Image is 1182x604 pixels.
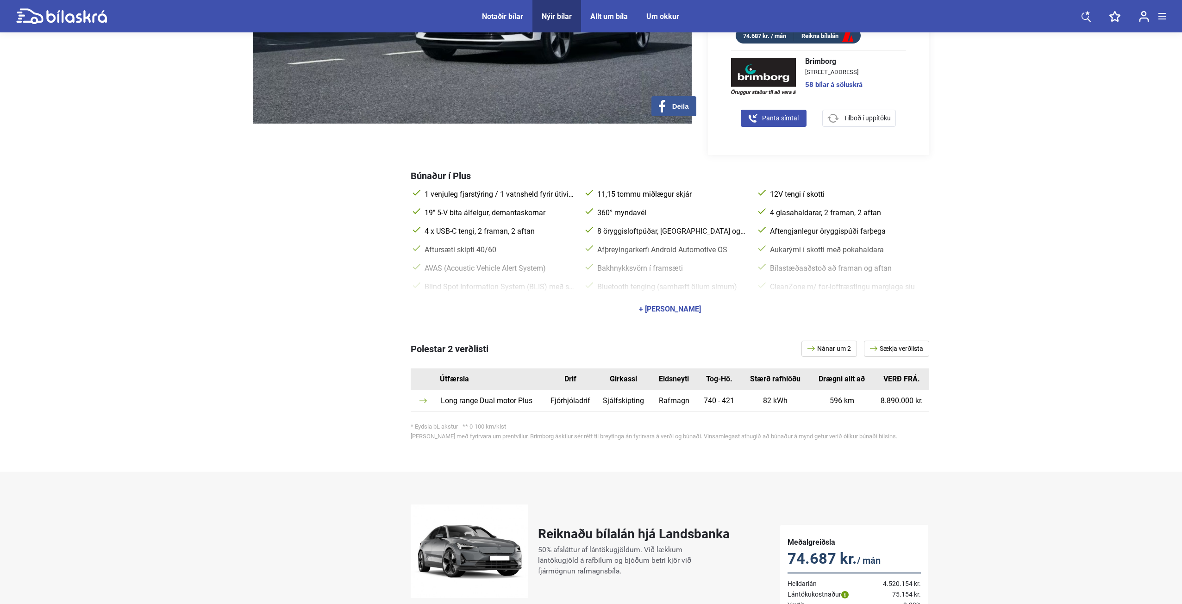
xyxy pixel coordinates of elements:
[788,550,921,569] p: 74.687 kr.
[762,113,799,123] span: Panta símtal
[805,58,863,65] span: Brimborg
[538,526,730,542] h2: Reiknaðu bílalán hjá Landsbanka
[411,433,929,439] div: [PERSON_NAME] með fyrirvara um prentvillur. Brimborg áskilur sér rétt til breytinga án fyrirvara ...
[595,190,747,199] span: 11,15 tommu miðlægur skjár
[881,375,922,383] div: VERÐ FRÁ.
[809,390,874,412] td: 596 km
[736,31,794,41] div: 74.687 kr. / mán
[441,397,539,405] div: Long range Dual motor Plus
[482,12,523,21] a: Notaðir bílar
[788,538,921,547] h5: Meðalgreiðsla
[411,170,471,181] span: Búnaður í Plus
[881,397,923,405] a: 8.890.000 kr.
[551,375,589,383] div: Drif
[423,208,574,218] span: 19" 5-V bita álfelgur, demantaskornar
[411,423,929,430] div: * Eydsla bL akstur
[805,81,863,88] a: 58 bílar á söluskrá
[1139,11,1149,22] img: user-login.svg
[650,390,698,412] td: Rafmagn
[646,12,679,21] a: Um okkur
[705,375,734,383] div: Tog-Hö.
[440,375,544,383] div: Útfærsla
[741,390,810,412] td: 82 kWh
[590,12,628,21] a: Allt um bíla
[857,555,881,566] span: / mán
[768,190,919,199] span: 12V tengi í skotti
[870,346,880,351] img: arrow.svg
[639,305,701,313] div: + [PERSON_NAME]
[411,343,488,355] span: Polestar 2 verðlisti
[657,375,691,383] div: Eldsneyti
[544,390,596,412] td: Fjórhjóladrif
[869,573,920,589] td: 4.520.154 kr.
[463,423,506,430] span: ** 0-100 km/klst
[411,368,436,390] th: Id
[603,375,644,383] div: Girkassi
[788,573,870,589] td: Heildarlán
[538,545,720,577] p: 50% afsláttur af lántökugjöldum. Við lækkum lántökugjöld á rafbílum og bjóðum betri kjör við fjár...
[801,341,857,357] a: Nánar um 2
[595,208,747,218] span: 360° myndavél
[816,375,867,383] div: Drægni allt að
[807,346,817,351] img: arrow.svg
[844,113,891,123] span: Tilboð í uppítöku
[423,190,574,199] span: 1 venjuleg fjarstýring / 1 vatnsheld fyrir útivist
[672,102,689,111] span: Deila
[542,12,572,21] a: Nýir bílar
[788,589,870,600] td: Lántökukostnaður
[805,69,863,75] span: [STREET_ADDRESS]
[419,399,427,403] img: arrow.svg
[768,208,919,218] span: 4 glasahaldarar, 2 framan, 2 aftan
[794,31,861,42] a: Reikna bílalán
[864,341,929,357] a: Sækja verðlista
[698,390,741,412] td: 740 - 421
[651,96,696,116] button: Deila
[869,589,920,600] td: 75.154 kr.
[748,375,803,383] div: Stærð rafhlöðu
[596,390,650,412] td: Sjálfskipting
